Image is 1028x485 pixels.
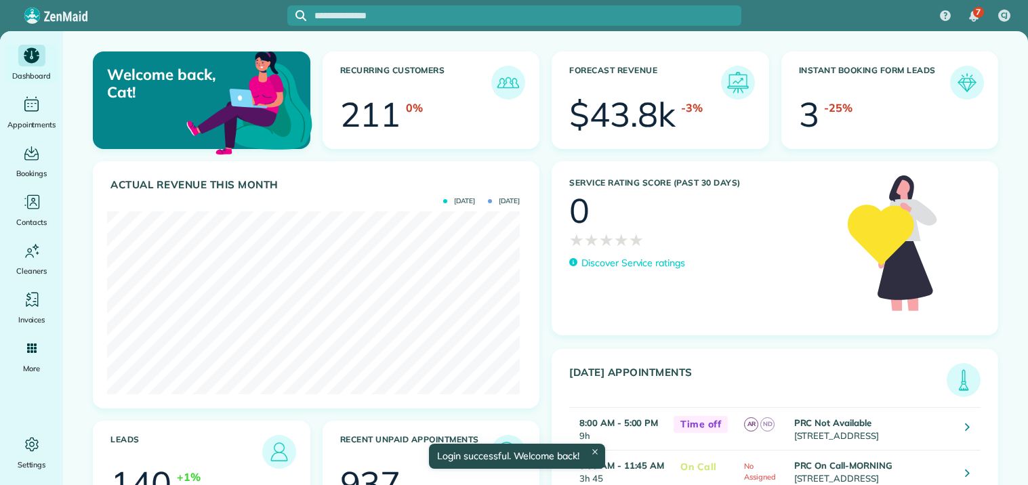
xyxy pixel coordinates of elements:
[16,167,47,180] span: Bookings
[674,416,728,433] span: Time off
[406,100,423,116] div: 0%
[12,69,51,83] span: Dashboard
[340,66,492,100] h3: Recurring Customers
[569,98,676,131] div: $43.8k
[681,100,703,116] div: -3%
[295,10,306,21] svg: Focus search
[5,45,58,83] a: Dashboard
[23,362,40,375] span: More
[340,435,492,469] h3: Recent unpaid appointments
[744,417,758,431] span: AR
[5,191,58,229] a: Contacts
[443,198,475,205] span: [DATE]
[5,240,58,278] a: Cleaners
[674,459,724,476] span: On Call
[569,407,667,450] td: 9h
[584,228,599,252] span: ★
[287,10,306,21] button: Focus search
[16,215,47,229] span: Contacts
[760,417,775,431] span: ND
[429,444,605,469] div: Login successful. Welcome back!
[569,194,590,228] div: 0
[569,366,947,397] h3: [DATE] Appointments
[976,7,981,18] span: 7
[5,434,58,471] a: Settings
[1001,10,1008,21] span: CJ
[110,179,525,191] h3: Actual Revenue this month
[599,228,614,252] span: ★
[340,98,401,131] div: 211
[7,118,56,131] span: Appointments
[177,469,201,485] div: +1%
[824,100,852,116] div: -25%
[184,36,315,167] img: dashboard_welcome-42a62b7d889689a78055ac9021e634bf52bae3f8056760290aed330b23ab8690.png
[18,458,46,471] span: Settings
[614,228,629,252] span: ★
[488,198,520,205] span: [DATE]
[579,460,664,471] strong: 8:00 AM - 11:45 AM
[16,264,47,278] span: Cleaners
[5,289,58,326] a: Invoices
[724,69,752,96] img: icon_forecast_revenue-8c13a41c7ed35a8dcfafea3cbb826a0462acb37728057bba2d056411b612bbbe.png
[569,66,721,100] h3: Forecast Revenue
[799,98,819,131] div: 3
[495,69,522,96] img: icon_recurring_customers-cf858462ba22bcd05b5a5880d41d6543d210077de5bb9ebc9590e49fd87d84ed.png
[5,142,58,180] a: Bookings
[18,313,45,326] span: Invoices
[579,417,658,428] strong: 8:00 AM - 5:00 PM
[110,435,262,469] h3: Leads
[629,228,644,252] span: ★
[953,69,981,96] img: icon_form_leads-04211a6a04a5b2264e4ee56bc0799ec3eb69b7e499cbb523a139df1d13a81ae0.png
[960,1,988,31] div: 7 unread notifications
[791,407,955,450] td: [STREET_ADDRESS]
[5,93,58,131] a: Appointments
[569,256,685,270] a: Discover Service ratings
[581,256,685,270] p: Discover Service ratings
[569,228,584,252] span: ★
[794,460,892,471] strong: PRC On Call-MORNING
[266,438,293,465] img: icon_leads-1bed01f49abd5b7fead27621c3d59655bb73ed531f8eeb49469d10e621d6b896.png
[799,66,951,100] h3: Instant Booking Form Leads
[950,366,977,394] img: icon_todays_appointments-901f7ab196bb0bea1936b74009e4eb5ffbc2d2711fa7634e0d609ed5ef32b18b.png
[569,178,834,188] h3: Service Rating score (past 30 days)
[107,66,239,102] p: Welcome back, Cat!
[794,417,871,428] strong: PRC Not Available
[495,438,522,465] img: icon_unpaid_appointments-47b8ce3997adf2238b356f14209ab4cced10bd1f174958f3ca8f1d0dd7fffeee.png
